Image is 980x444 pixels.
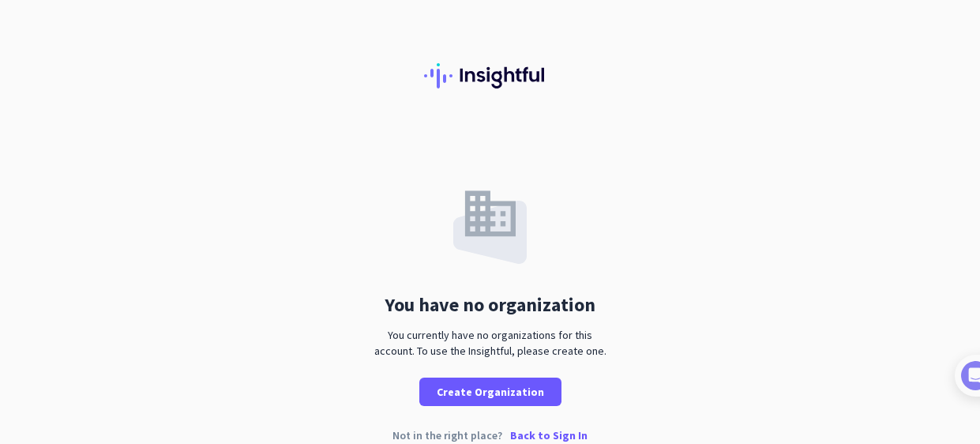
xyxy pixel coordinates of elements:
[419,378,561,406] button: Create Organization
[424,63,557,88] img: Insightful
[510,430,588,441] p: Back to Sign In
[437,384,544,400] span: Create Organization
[385,295,595,314] div: You have no organization
[368,327,613,359] div: You currently have no organizations for this account. To use the Insightful, please create one.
